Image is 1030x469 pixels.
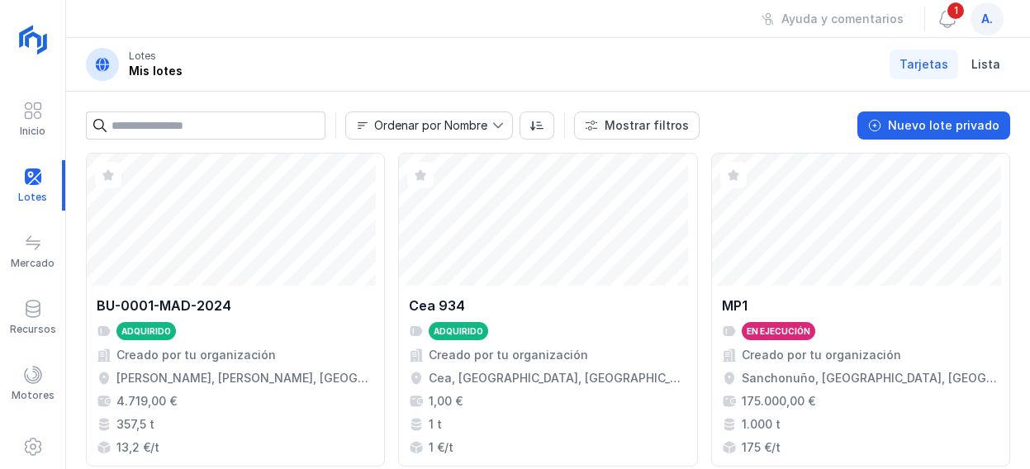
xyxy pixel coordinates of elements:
a: Lista [961,50,1010,79]
span: 1 [946,1,966,21]
a: MP1En ejecuciónCreado por tu organizaciónSanchonuño, [GEOGRAPHIC_DATA], [GEOGRAPHIC_DATA], [GEOGR... [711,153,1010,467]
div: 1.000 t [742,416,781,433]
div: 175 €/t [742,439,781,456]
div: Cea, [GEOGRAPHIC_DATA], [GEOGRAPHIC_DATA], [GEOGRAPHIC_DATA] [429,370,686,386]
div: En ejecución [747,325,810,337]
a: Tarjetas [890,50,958,79]
div: [PERSON_NAME], [PERSON_NAME], [GEOGRAPHIC_DATA], [GEOGRAPHIC_DATA] [116,370,374,386]
div: Cea 934 [409,296,465,315]
div: 13,2 €/t [116,439,159,456]
div: 1,00 € [429,393,463,410]
span: Lista [971,56,1000,73]
button: Ayuda y comentarios [751,5,914,33]
div: Creado por tu organización [742,347,901,363]
span: Tarjetas [899,56,948,73]
div: Sanchonuño, [GEOGRAPHIC_DATA], [GEOGRAPHIC_DATA], [GEOGRAPHIC_DATA] [742,370,999,386]
div: 357,5 t [116,416,154,433]
span: a. [981,11,993,27]
div: Lotes [129,50,156,63]
button: Nuevo lote privado [857,111,1010,140]
div: Mercado [11,257,55,270]
div: Nuevo lote privado [888,117,999,134]
div: 1 €/t [429,439,453,456]
div: Creado por tu organización [116,347,276,363]
div: Inicio [20,125,45,138]
div: Motores [12,389,55,402]
button: Mostrar filtros [574,111,700,140]
div: Mostrar filtros [605,117,689,134]
a: Cea 934AdquiridoCreado por tu organizaciónCea, [GEOGRAPHIC_DATA], [GEOGRAPHIC_DATA], [GEOGRAPHIC_... [398,153,697,467]
div: 1 t [429,416,442,433]
div: MP1 [722,296,748,315]
div: Recursos [10,323,56,336]
div: Mis lotes [129,63,183,79]
span: Nombre [346,112,492,139]
div: BU-0001-MAD-2024 [97,296,231,315]
div: Ordenar por Nombre [374,120,487,131]
div: 4.719,00 € [116,393,177,410]
a: BU-0001-MAD-2024AdquiridoCreado por tu organización[PERSON_NAME], [PERSON_NAME], [GEOGRAPHIC_DATA... [86,153,385,467]
div: Creado por tu organización [429,347,588,363]
div: 175.000,00 € [742,393,815,410]
div: Ayuda y comentarios [781,11,904,27]
div: Adquirido [434,325,483,337]
img: logoRight.svg [12,19,54,60]
div: Adquirido [121,325,171,337]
